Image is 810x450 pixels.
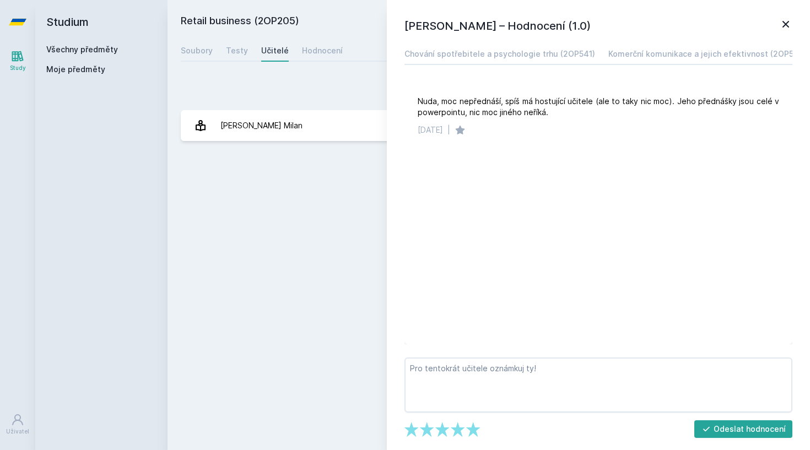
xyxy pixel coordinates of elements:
[46,64,105,75] span: Moje předměty
[302,45,343,56] div: Hodnocení
[226,45,248,56] div: Testy
[2,44,33,78] a: Study
[418,124,443,135] div: [DATE]
[46,45,118,54] a: Všechny předměty
[226,40,248,62] a: Testy
[261,40,289,62] a: Učitelé
[6,427,29,436] div: Uživatel
[418,96,779,118] div: Nuda, moc nepřednáší, spíš má hostující učitele (ale to taky nic moc). Jeho přednášky jsou celé v...
[447,124,450,135] div: |
[181,40,213,62] a: Soubory
[181,13,673,31] h2: Retail business (2OP205)
[2,408,33,441] a: Uživatel
[220,115,303,137] div: [PERSON_NAME] Milan
[181,110,797,141] a: [PERSON_NAME] Milan 1 hodnocení 1.0
[261,45,289,56] div: Učitelé
[302,40,343,62] a: Hodnocení
[181,45,213,56] div: Soubory
[10,64,26,72] div: Study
